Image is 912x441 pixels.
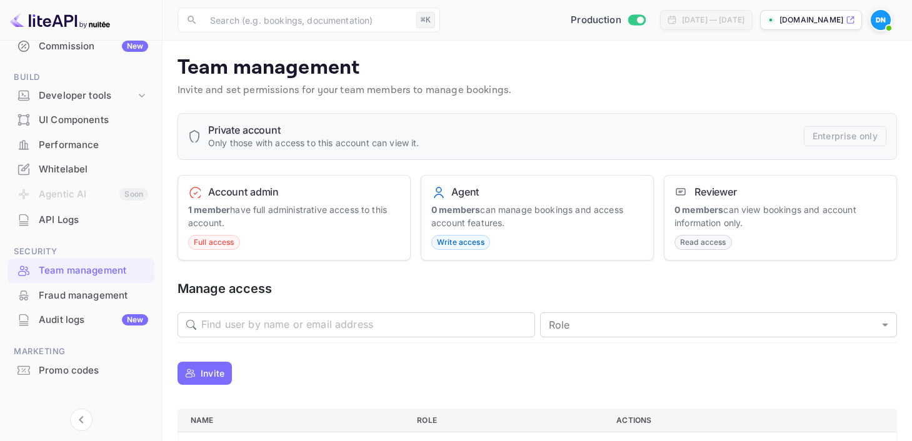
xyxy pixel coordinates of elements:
div: Developer tools [39,89,136,103]
a: Team management [8,259,154,282]
div: CommissionNew [8,34,154,59]
input: Search (e.g. bookings, documentation) [203,7,411,32]
div: Performance [8,133,154,157]
p: Invite [201,367,224,380]
strong: 0 members [674,204,723,215]
div: UI Components [8,108,154,132]
p: Only those with access to this account can view it. [208,136,419,149]
th: Name [178,409,408,432]
a: Performance [8,133,154,156]
div: [DATE] — [DATE] [682,14,744,26]
a: Whitelabel [8,157,154,181]
span: Build [8,71,154,84]
div: Team management [39,264,148,278]
div: Switch to Sandbox mode [566,13,650,27]
div: Audit logsNew [8,308,154,332]
h5: Manage access [178,280,897,297]
div: New [122,41,148,52]
span: Production [571,13,621,27]
span: Read access [675,237,731,248]
button: Collapse navigation [70,409,93,431]
div: Fraud management [39,289,148,303]
div: Commission [39,39,148,54]
span: Write access [432,237,489,248]
span: Security [8,245,154,259]
img: Dominic Newboult [871,10,891,30]
p: Invite and set permissions for your team members to manage bookings. [178,83,897,98]
p: have full administrative access to this account. [188,203,400,229]
div: Team management [8,259,154,283]
a: UI Components [8,108,154,131]
p: can view bookings and account information only. [674,203,886,229]
div: Developer tools [8,85,154,107]
div: Whitelabel [39,162,148,177]
div: Whitelabel [8,157,154,182]
div: Audit logs [39,313,148,327]
a: Promo codes [8,359,154,382]
input: Find user by name or email address [201,312,535,337]
th: Role [407,409,606,432]
h6: Agent [451,186,479,198]
p: Team management [178,56,897,81]
a: API Logs [8,208,154,231]
div: Fraud management [8,284,154,308]
span: Full access [189,237,239,248]
div: API Logs [39,213,148,227]
a: CommissionNew [8,34,154,57]
strong: 1 member [188,204,230,215]
p: [DOMAIN_NAME] [779,14,843,26]
p: can manage bookings and access account features. [431,203,643,229]
th: Actions [606,409,896,432]
div: API Logs [8,208,154,232]
h6: Reviewer [694,186,737,198]
strong: 0 members [431,204,480,215]
h6: Account admin [208,186,279,198]
div: New [122,314,148,325]
div: Promo codes [8,359,154,383]
button: Invite [178,362,232,385]
div: ⌘K [416,12,435,28]
div: Performance [39,138,148,152]
div: Promo codes [39,364,148,378]
span: Marketing [8,345,154,359]
img: LiteAPI logo [10,10,110,30]
a: Fraud management [8,284,154,307]
h6: Private account [208,124,419,136]
div: UI Components [39,113,148,127]
a: Audit logsNew [8,308,154,331]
